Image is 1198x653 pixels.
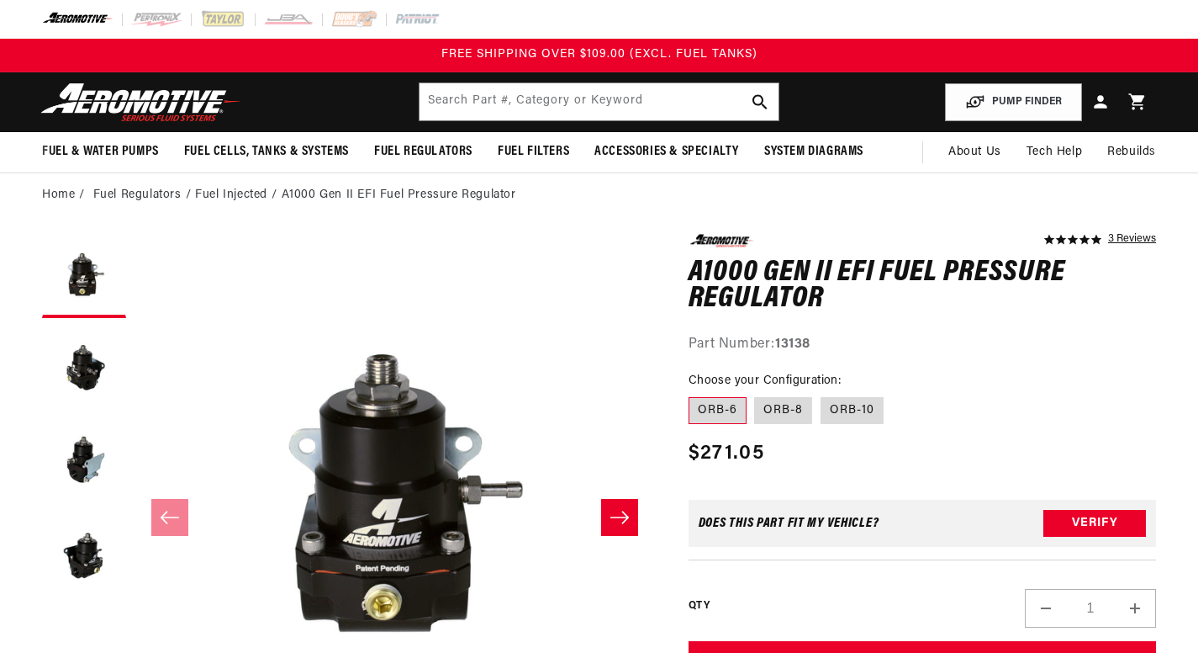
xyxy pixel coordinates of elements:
[36,82,246,122] img: Aeromotive
[93,186,196,204] li: Fuel Regulators
[594,143,739,161] span: Accessories & Specialty
[821,397,884,424] label: ORB-10
[945,83,1082,121] button: PUMP FINDER
[1107,143,1156,162] span: Rebuilds
[485,132,582,172] summary: Fuel Filters
[689,334,1156,356] div: Part Number:
[374,143,472,161] span: Fuel Regulators
[420,83,778,120] input: Search by Part Number, Category or Keyword
[195,186,281,204] li: Fuel Injected
[42,186,75,204] a: Home
[689,372,842,390] legend: Choose your Configuration:
[42,234,126,318] button: Load image 1 in gallery view
[1108,234,1156,246] a: 3 reviews
[1043,510,1146,537] button: Verify
[752,132,876,172] summary: System Diagrams
[601,499,638,536] button: Slide right
[362,132,485,172] summary: Fuel Regulators
[1095,132,1169,173] summary: Rebuilds
[741,83,778,120] button: search button
[689,397,747,424] label: ORB-6
[699,517,879,530] div: Does This part fit My vehicle?
[151,499,188,536] button: Slide left
[689,599,710,613] label: QTY
[42,512,126,596] button: Load image 4 in gallery view
[948,146,1001,158] span: About Us
[754,397,812,424] label: ORB-8
[1014,132,1095,173] summary: Tech Help
[29,132,172,172] summary: Fuel & Water Pumps
[1026,143,1082,162] span: Tech Help
[775,337,810,351] strong: 13138
[441,48,757,61] span: FREE SHIPPING OVER $109.00 (EXCL. FUEL TANKS)
[42,186,1156,204] nav: breadcrumbs
[582,132,752,172] summary: Accessories & Specialty
[184,143,349,161] span: Fuel Cells, Tanks & Systems
[936,132,1014,173] a: About Us
[172,132,362,172] summary: Fuel Cells, Tanks & Systems
[764,143,863,161] span: System Diagrams
[689,260,1156,313] h1: A1000 Gen II EFI Fuel Pressure Regulator
[42,143,159,161] span: Fuel & Water Pumps
[498,143,569,161] span: Fuel Filters
[282,186,516,204] li: A1000 Gen II EFI Fuel Pressure Regulator
[42,326,126,411] button: Load image 2 in gallery view
[689,438,764,469] span: $271.05
[42,419,126,503] button: Load image 3 in gallery view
